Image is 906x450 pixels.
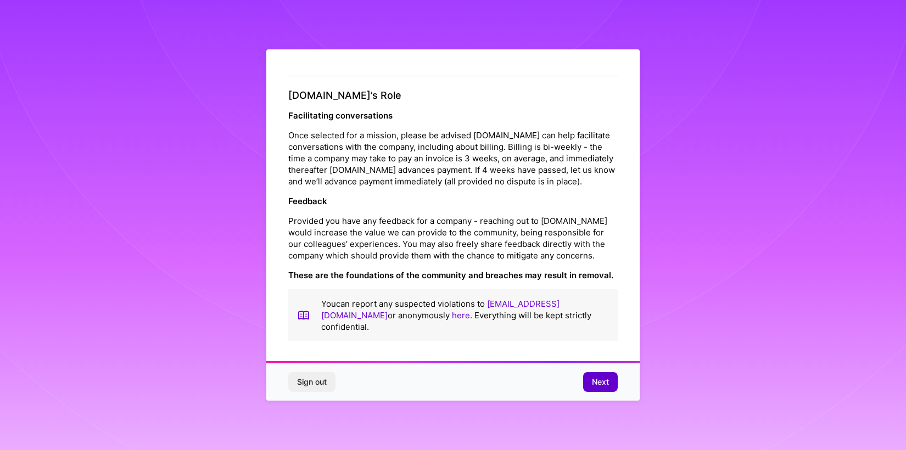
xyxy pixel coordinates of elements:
p: Provided you have any feedback for a company - reaching out to [DOMAIN_NAME] would increase the v... [288,215,618,261]
button: Next [583,372,618,392]
p: Once selected for a mission, please be advised [DOMAIN_NAME] can help facilitate conversations wi... [288,130,618,187]
h4: [DOMAIN_NAME]’s Role [288,89,618,102]
strong: Facilitating conversations [288,110,393,121]
p: You can report any suspected violations to or anonymously . Everything will be kept strictly conf... [321,298,609,333]
img: book icon [297,298,310,333]
a: [EMAIL_ADDRESS][DOMAIN_NAME] [321,299,560,320]
strong: These are the foundations of the community and breaches may result in removal. [288,270,613,280]
strong: Feedback [288,196,327,206]
span: Sign out [297,376,327,387]
span: Next [592,376,609,387]
a: here [452,310,470,320]
button: Sign out [288,372,335,392]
